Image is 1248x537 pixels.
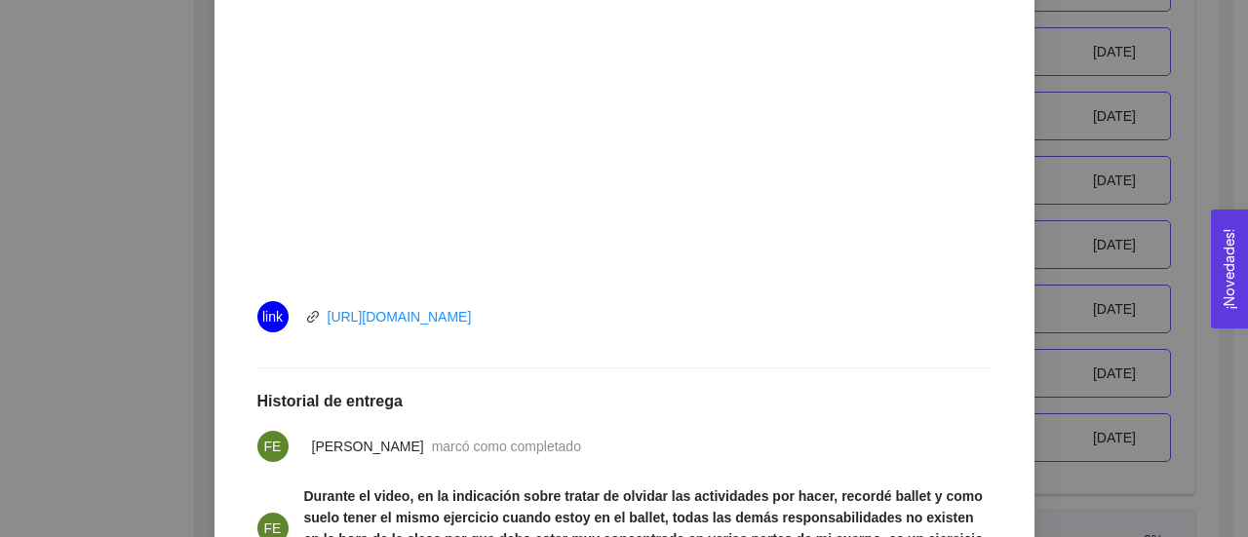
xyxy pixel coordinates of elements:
[312,439,424,454] span: [PERSON_NAME]
[432,439,581,454] span: marcó como completado
[264,431,282,462] span: FE
[257,392,992,411] h1: Historial de entrega
[1211,210,1248,328] button: Open Feedback Widget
